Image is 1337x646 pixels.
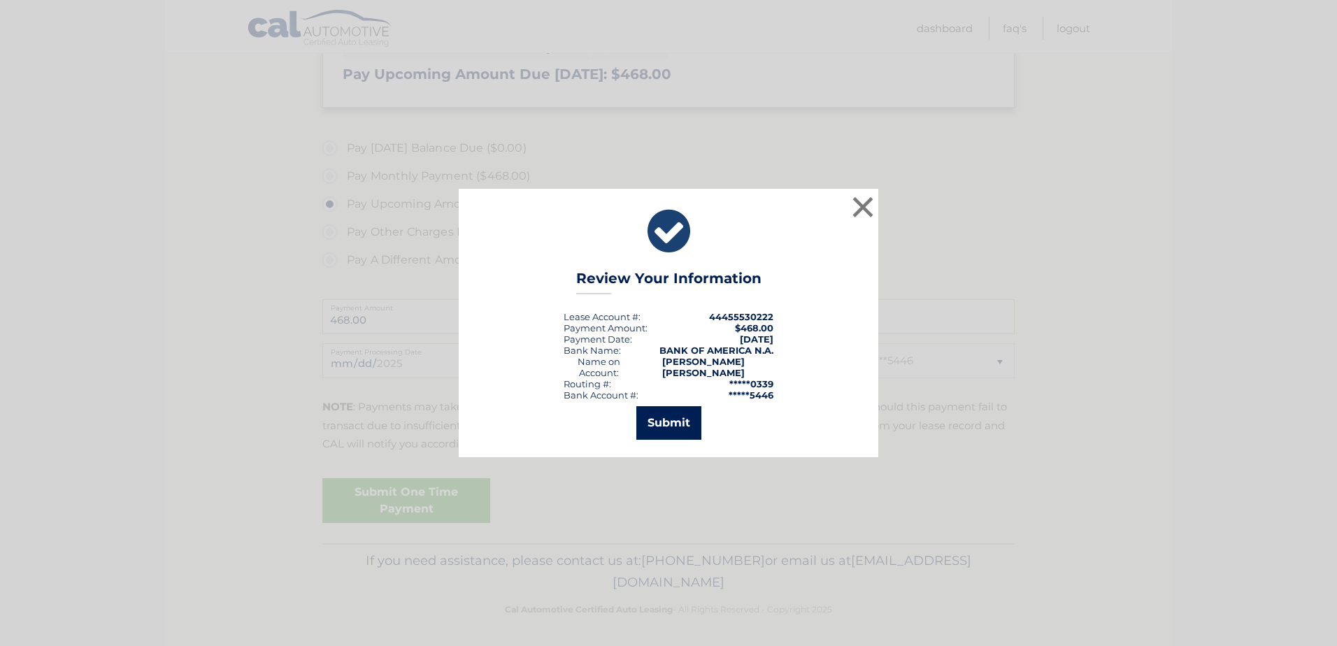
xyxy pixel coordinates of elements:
[564,389,638,401] div: Bank Account #:
[564,345,621,356] div: Bank Name:
[564,356,634,378] div: Name on Account:
[662,356,745,378] strong: [PERSON_NAME] [PERSON_NAME]
[564,333,630,345] span: Payment Date
[735,322,773,333] span: $468.00
[564,311,641,322] div: Lease Account #:
[659,345,773,356] strong: BANK OF AMERICA N.A.
[740,333,773,345] span: [DATE]
[564,378,611,389] div: Routing #:
[636,406,701,440] button: Submit
[849,193,877,221] button: ×
[564,333,632,345] div: :
[709,311,773,322] strong: 44455530222
[564,322,648,333] div: Payment Amount:
[576,270,762,294] h3: Review Your Information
